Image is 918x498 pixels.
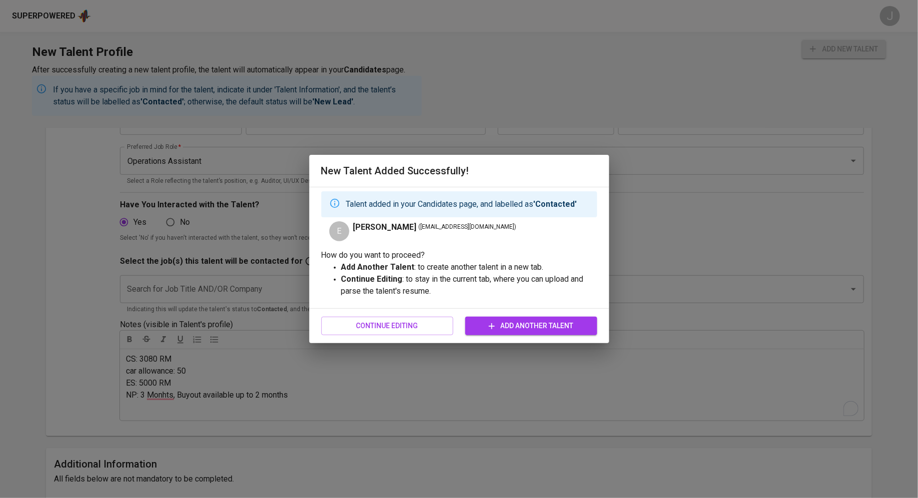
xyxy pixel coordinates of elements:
[341,262,415,272] strong: Add Another Talent
[465,317,597,335] button: Add Another Talent
[321,317,453,335] button: Continue Editing
[341,261,597,273] p: : to create another talent in a new tab.
[341,274,403,284] strong: Continue Editing
[329,320,445,332] span: Continue Editing
[353,221,417,233] span: [PERSON_NAME]
[534,199,577,209] strong: 'Contacted'
[321,249,597,261] p: How do you want to proceed?
[346,198,577,210] p: Talent added in your Candidates page, and labelled as
[341,273,597,297] p: : to stay in the current tab, where you can upload and parse the talent's resume.
[321,163,597,179] h6: New Talent Added Successfully!
[473,320,589,332] span: Add Another Talent
[419,222,517,232] span: ( [EMAIL_ADDRESS][DOMAIN_NAME] )
[329,221,349,241] div: E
